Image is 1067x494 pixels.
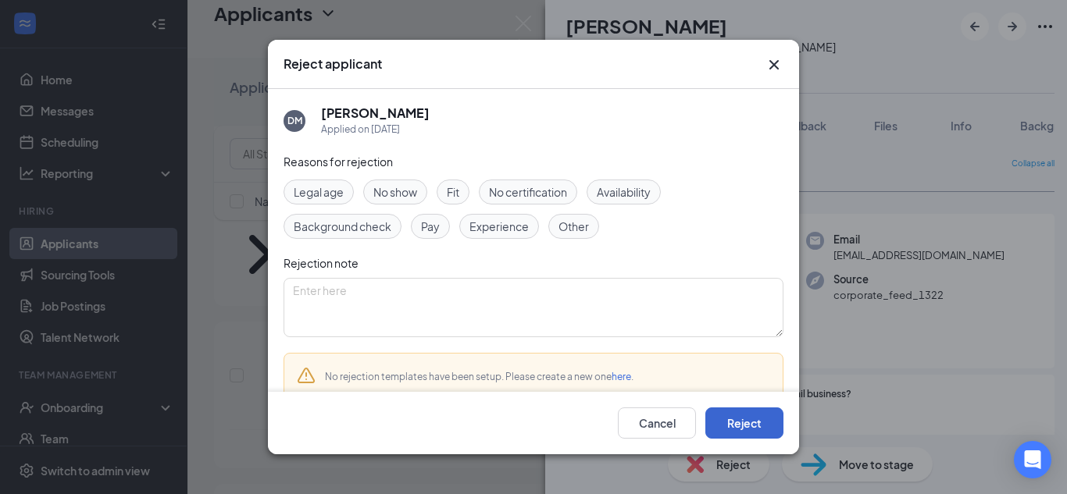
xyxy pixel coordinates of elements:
span: No show [373,183,417,201]
span: Background check [294,218,391,235]
a: here [612,371,631,382]
span: Rejection note [284,256,359,270]
h3: Reject applicant [284,55,382,73]
span: Legal age [294,183,344,201]
span: Experience [469,218,529,235]
span: No rejection templates have been setup. Please create a new one . [325,371,633,382]
button: Close [765,55,783,74]
span: Reasons for rejection [284,155,393,169]
span: No certification [489,183,567,201]
span: Other [558,218,589,235]
svg: Cross [765,55,783,74]
h5: [PERSON_NAME] [321,105,430,122]
div: Open Intercom Messenger [1014,441,1051,478]
svg: Warning [297,366,316,385]
div: DM [287,114,302,127]
div: Applied on [DATE] [321,122,430,137]
button: Reject [705,407,783,439]
button: Cancel [618,407,696,439]
span: Pay [421,218,440,235]
span: Availability [597,183,651,201]
span: Fit [447,183,459,201]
